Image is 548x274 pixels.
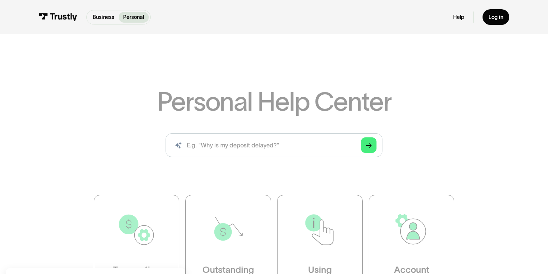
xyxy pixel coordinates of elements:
img: Trustly Logo [39,13,77,21]
p: Personal [123,13,144,21]
a: Help [453,14,464,20]
a: Log in [483,9,509,25]
p: Business [93,13,114,21]
input: search [166,133,382,157]
a: Personal [119,12,148,23]
a: Business [88,12,119,23]
h1: Personal Help Center [157,88,391,114]
div: Log in [488,14,503,20]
